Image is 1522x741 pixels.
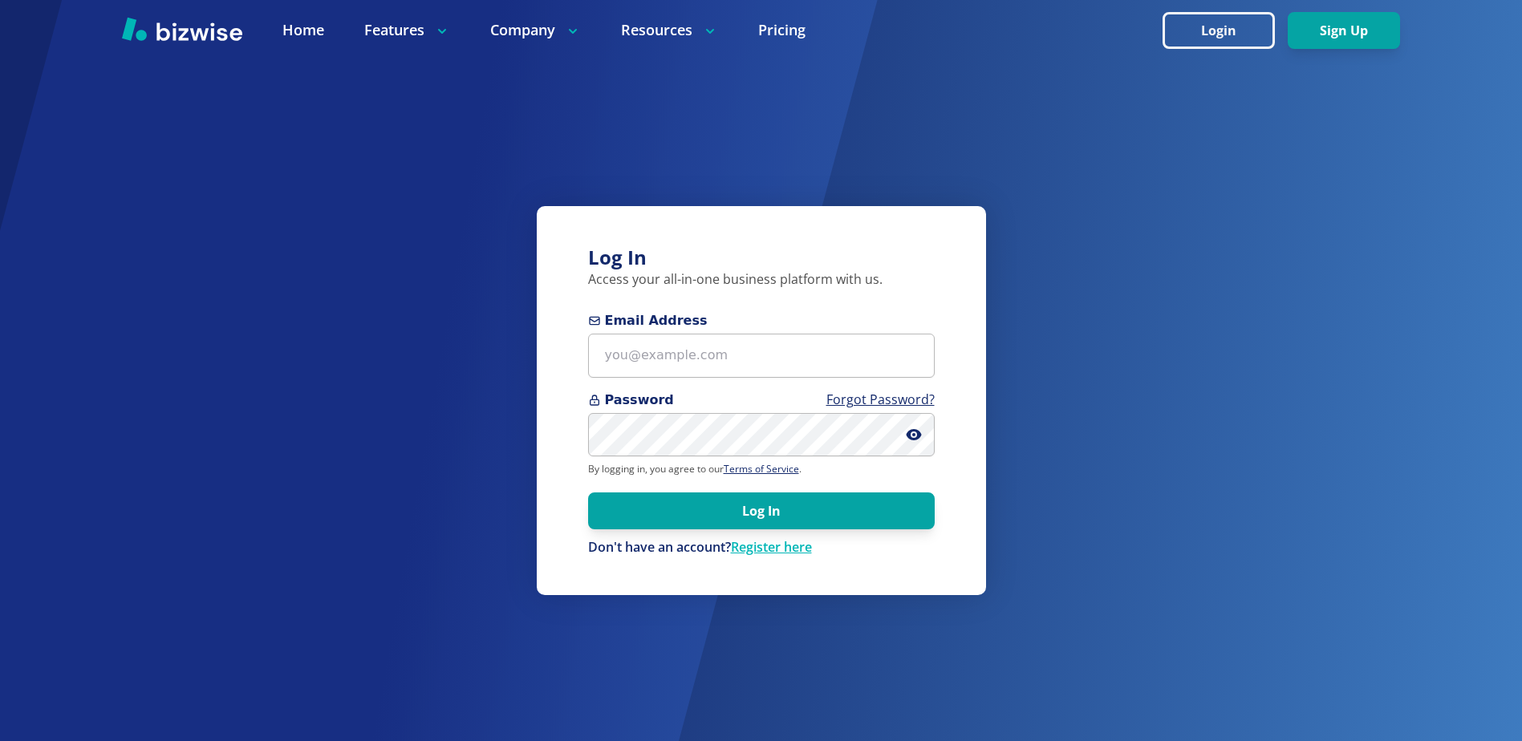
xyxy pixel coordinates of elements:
a: Sign Up [1288,23,1400,38]
div: Don't have an account?Register here [588,539,935,557]
button: Sign Up [1288,12,1400,49]
span: Email Address [588,311,935,330]
img: Bizwise Logo [122,17,242,41]
button: Login [1163,12,1275,49]
a: Terms of Service [724,462,799,476]
p: Company [490,20,581,40]
button: Log In [588,492,935,529]
h3: Log In [588,245,935,271]
a: Home [282,20,324,40]
a: Register here [731,538,812,556]
p: Don't have an account? [588,539,935,557]
a: Forgot Password? [826,391,935,408]
input: you@example.com [588,334,935,378]
p: Features [364,20,450,40]
a: Pricing [758,20,806,40]
span: Password [588,391,935,410]
p: By logging in, you agree to our . [588,463,935,476]
p: Access your all-in-one business platform with us. [588,271,935,289]
a: Login [1163,23,1288,38]
p: Resources [621,20,718,40]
